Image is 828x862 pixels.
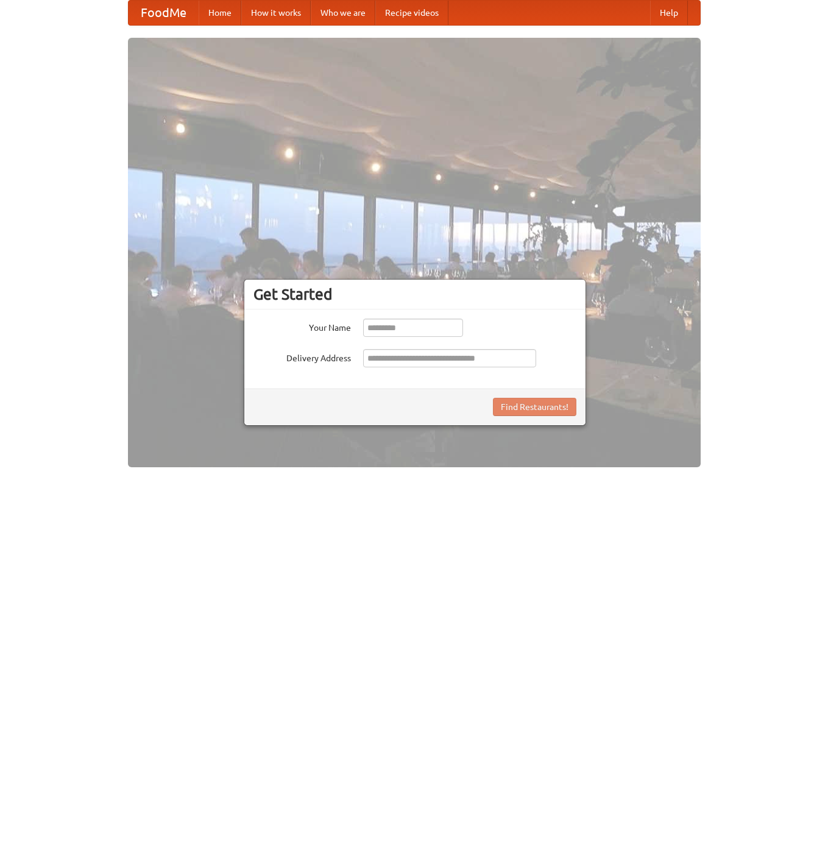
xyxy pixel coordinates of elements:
[253,319,351,334] label: Your Name
[650,1,688,25] a: Help
[311,1,375,25] a: Who we are
[375,1,448,25] a: Recipe videos
[253,285,576,303] h3: Get Started
[493,398,576,416] button: Find Restaurants!
[199,1,241,25] a: Home
[241,1,311,25] a: How it works
[129,1,199,25] a: FoodMe
[253,349,351,364] label: Delivery Address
